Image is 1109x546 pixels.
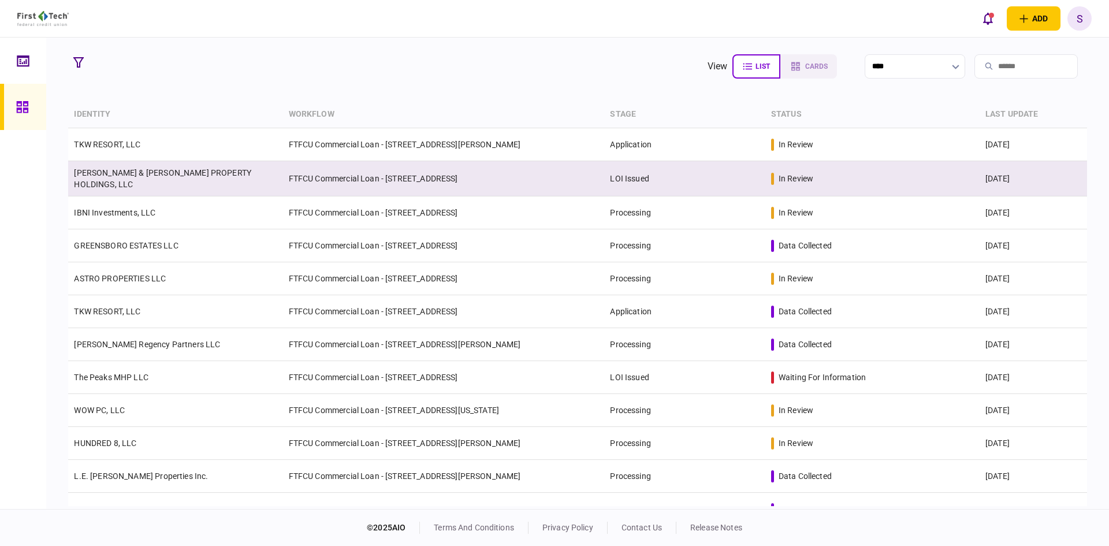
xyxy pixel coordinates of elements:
img: client company logo [17,11,69,26]
td: Processing [604,493,765,526]
td: [DATE] [980,161,1087,196]
div: in review [779,139,813,150]
span: list [756,62,770,70]
button: cards [780,54,837,79]
td: FTFCU Commercial Loan - [STREET_ADDRESS][PERSON_NAME] [283,128,605,161]
a: TKW RESORT, LLC [74,307,140,316]
div: waiting for information [779,372,866,383]
div: in review [779,273,813,284]
td: [DATE] [980,229,1087,262]
a: privacy policy [542,523,593,532]
td: [DATE] [980,460,1087,493]
div: in review [779,437,813,449]
th: workflow [283,101,605,128]
th: identity [68,101,282,128]
td: FTFCU Commercial Loan - [STREET_ADDRESS] [283,262,605,295]
td: FTFCU Commercial Loan - [STREET_ADDRESS][PERSON_NAME] [283,328,605,361]
td: FTFCU Commercial Loan - [STREET_ADDRESS] [283,161,605,196]
span: cards [805,62,828,70]
a: ASTRO PROPERTIES LLC [74,274,166,283]
a: EAGLE RIDGE EQUITY LLC [74,505,170,514]
td: Processing [604,328,765,361]
a: L.E. [PERSON_NAME] Properties Inc. [74,471,208,481]
button: open adding identity options [1007,6,1060,31]
div: data collected [779,306,832,317]
th: status [765,101,980,128]
td: [DATE] [980,128,1087,161]
td: LOI Issued [604,361,765,394]
a: The Peaks MHP LLC [74,373,148,382]
td: Processing [604,394,765,427]
a: WOW PC, LLC [74,406,125,415]
td: FTFCU Commercial Loan - [STREET_ADDRESS] [283,196,605,229]
td: FTFCU Commercial Loan - [STREET_ADDRESS][US_STATE] [283,394,605,427]
button: list [732,54,780,79]
td: LOI Issued [604,161,765,196]
div: © 2025 AIO [367,522,420,534]
td: [DATE] [980,196,1087,229]
td: Processing [604,427,765,460]
td: [DATE] [980,493,1087,526]
td: Processing [604,262,765,295]
td: Processing [604,196,765,229]
div: view [708,60,728,73]
td: [DATE] [980,394,1087,427]
td: [DATE] [980,361,1087,394]
a: release notes [690,523,742,532]
button: S [1067,6,1092,31]
div: in review [779,173,813,184]
a: [PERSON_NAME] & [PERSON_NAME] PROPERTY HOLDINGS, LLC [74,168,251,189]
td: [DATE] [980,328,1087,361]
th: stage [604,101,765,128]
a: IBNI Investments, LLC [74,208,155,217]
div: in review [779,207,813,218]
td: FTFCU Commercial Loan - [STREET_ADDRESS] [283,295,605,328]
a: contact us [622,523,662,532]
td: Application [604,295,765,328]
td: FTFCU Commercial Loan - [STREET_ADDRESS] [283,229,605,262]
a: [PERSON_NAME] Regency Partners LLC [74,340,220,349]
div: data collected [779,240,832,251]
td: FTFCU Commercial Loan - [STREET_ADDRESS][PERSON_NAME] [283,427,605,460]
a: terms and conditions [434,523,514,532]
div: data collected [779,470,832,482]
td: Application [604,128,765,161]
th: last update [980,101,1087,128]
td: [DATE] [980,295,1087,328]
div: in review [779,404,813,416]
td: Processing [604,229,765,262]
td: Processing [604,460,765,493]
td: FTFCU Commercial Loan - [STREET_ADDRESS][PERSON_NAME] [283,493,605,526]
a: TKW RESORT, LLC [74,140,140,149]
a: HUNDRED 8, LLC [74,439,136,448]
td: FTFCU Commercial Loan - [STREET_ADDRESS][PERSON_NAME] [283,460,605,493]
div: data collected [779,339,832,350]
td: FTFCU Commercial Loan - [STREET_ADDRESS] [283,361,605,394]
td: [DATE] [980,262,1087,295]
button: open notifications list [976,6,1000,31]
td: [DATE] [980,427,1087,460]
div: data collected [779,504,832,515]
a: GREENSBORO ESTATES LLC [74,241,178,250]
